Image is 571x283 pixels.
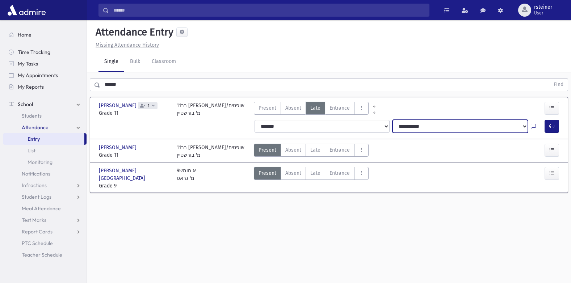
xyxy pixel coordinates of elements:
[22,182,47,189] span: Infractions
[259,146,276,154] span: Present
[124,52,146,72] a: Bulk
[93,42,159,48] a: Missing Attendance History
[18,84,44,90] span: My Reports
[177,144,244,159] div: בב11 [PERSON_NAME]/שופטים מ' בורשטיין
[22,124,49,131] span: Attendance
[3,69,87,81] a: My Appointments
[18,72,58,79] span: My Appointments
[3,29,87,41] a: Home
[3,122,87,133] a: Attendance
[99,167,169,182] span: [PERSON_NAME][GEOGRAPHIC_DATA]
[177,102,244,117] div: בב11 [PERSON_NAME]/שופטים מ' בורשטיין
[22,217,46,223] span: Test Marks
[3,237,87,249] a: PTC Schedule
[22,194,51,200] span: Student Logs
[3,133,84,145] a: Entry
[93,26,173,38] h5: Attendance Entry
[549,79,568,91] button: Find
[329,169,350,177] span: Entrance
[18,101,33,107] span: School
[99,182,169,190] span: Grade 9
[3,58,87,69] a: My Tasks
[285,169,301,177] span: Absent
[3,168,87,179] a: Notifications
[329,146,350,154] span: Entrance
[99,109,169,117] span: Grade 11
[22,113,42,119] span: Students
[18,60,38,67] span: My Tasks
[254,144,369,159] div: AttTypes
[3,46,87,58] a: Time Tracking
[3,226,87,237] a: Report Cards
[3,156,87,168] a: Monitoring
[99,151,169,159] span: Grade 11
[259,104,276,112] span: Present
[96,42,159,48] u: Missing Attendance History
[99,144,138,151] span: [PERSON_NAME]
[310,104,320,112] span: Late
[3,179,87,191] a: Infractions
[329,104,350,112] span: Entrance
[22,252,62,258] span: Teacher Schedule
[3,110,87,122] a: Students
[28,147,35,154] span: List
[177,167,196,190] div: 9א חומש מ' גראס
[285,104,301,112] span: Absent
[28,159,53,165] span: Monitoring
[22,205,61,212] span: Meal Attendance
[310,146,320,154] span: Late
[3,145,87,156] a: List
[534,10,552,16] span: User
[28,136,40,142] span: Entry
[22,240,53,246] span: PTC Schedule
[18,31,32,38] span: Home
[22,228,53,235] span: Report Cards
[3,214,87,226] a: Test Marks
[534,4,552,10] span: rsteiner
[254,167,369,190] div: AttTypes
[109,4,429,17] input: Search
[99,102,138,109] span: [PERSON_NAME]
[146,52,182,72] a: Classroom
[310,169,320,177] span: Late
[254,102,369,117] div: AttTypes
[3,98,87,110] a: School
[259,169,276,177] span: Present
[3,81,87,93] a: My Reports
[3,249,87,261] a: Teacher Schedule
[6,3,47,17] img: AdmirePro
[98,52,124,72] a: Single
[285,146,301,154] span: Absent
[3,191,87,203] a: Student Logs
[18,49,50,55] span: Time Tracking
[22,170,50,177] span: Notifications
[146,104,151,108] span: 1
[3,203,87,214] a: Meal Attendance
